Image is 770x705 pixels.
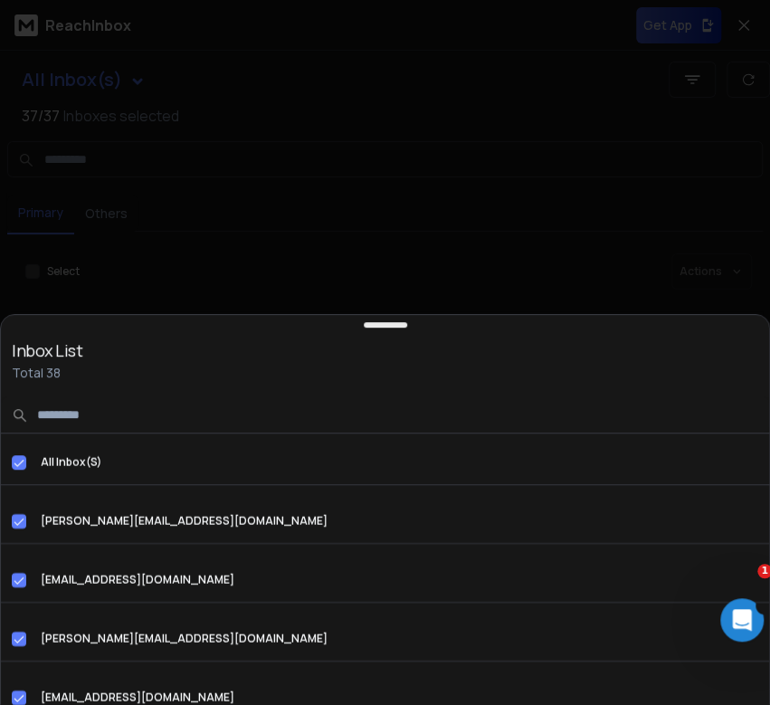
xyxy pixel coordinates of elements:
p: Total 38 [1,364,71,382]
div: [EMAIL_ADDRESS][DOMAIN_NAME] [1,558,769,603]
h2: Inbox List [1,342,94,358]
div: All Inbox(s) [1,441,769,485]
iframe: Intercom live chat [720,598,764,642]
div: [PERSON_NAME][EMAIL_ADDRESS][DOMAIN_NAME] [1,500,769,544]
div: [PERSON_NAME][EMAIL_ADDRESS][DOMAIN_NAME] [1,617,769,662]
